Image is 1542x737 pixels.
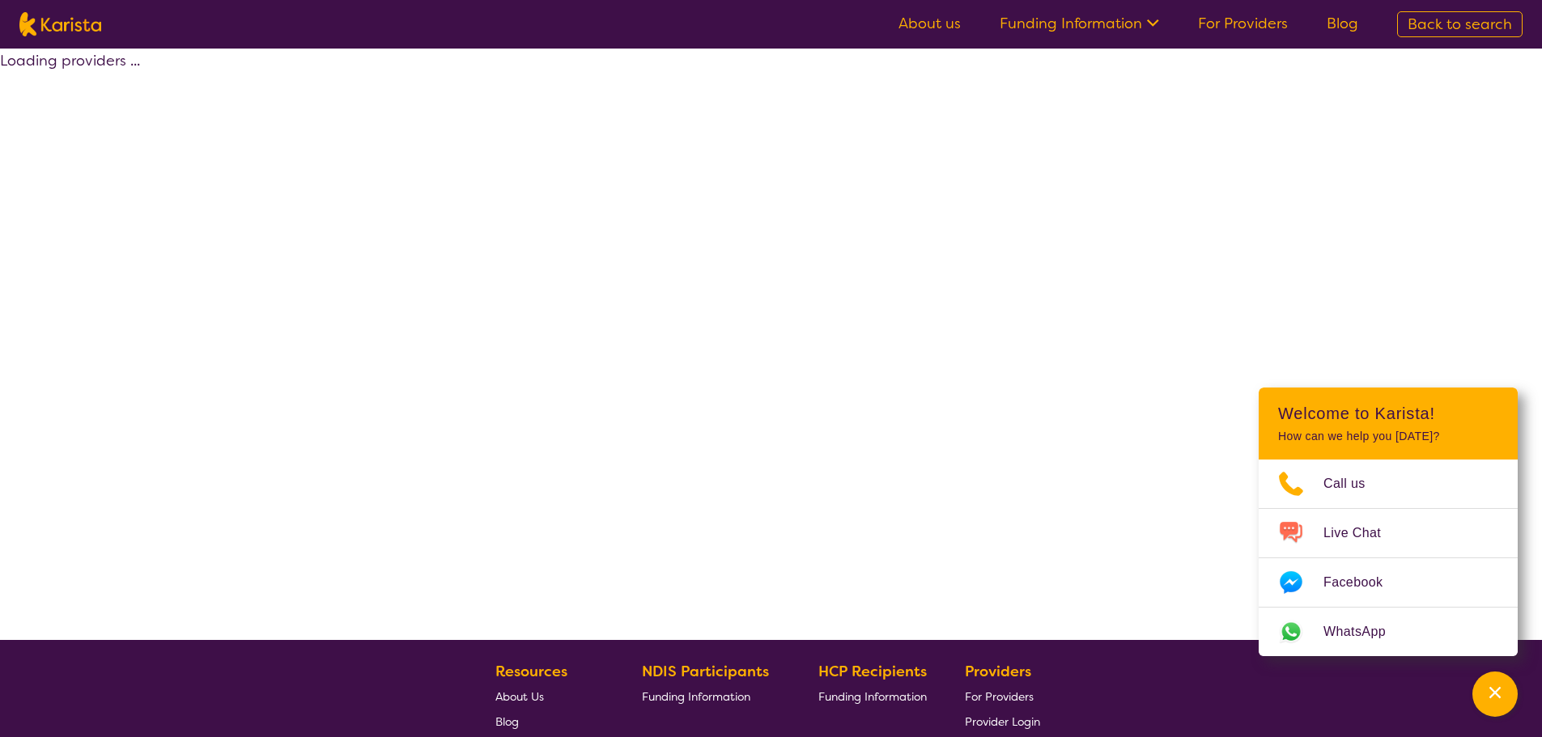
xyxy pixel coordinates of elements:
[965,709,1040,734] a: Provider Login
[495,662,567,681] b: Resources
[495,684,604,709] a: About Us
[1323,570,1402,595] span: Facebook
[1259,388,1518,656] div: Channel Menu
[1259,608,1518,656] a: Web link opens in a new tab.
[1323,620,1405,644] span: WhatsApp
[495,709,604,734] a: Blog
[818,684,927,709] a: Funding Information
[1408,15,1512,34] span: Back to search
[818,689,927,704] span: Funding Information
[495,714,519,729] span: Blog
[1323,472,1385,496] span: Call us
[1323,521,1400,545] span: Live Chat
[818,662,927,681] b: HCP Recipients
[642,684,781,709] a: Funding Information
[1259,460,1518,656] ul: Choose channel
[965,689,1034,704] span: For Providers
[1327,14,1358,33] a: Blog
[19,12,101,36] img: Karista logo
[1278,430,1498,443] p: How can we help you [DATE]?
[1198,14,1288,33] a: For Providers
[965,684,1040,709] a: For Providers
[1278,404,1498,423] h2: Welcome to Karista!
[495,689,544,704] span: About Us
[965,662,1031,681] b: Providers
[642,662,769,681] b: NDIS Participants
[1000,14,1159,33] a: Funding Information
[898,14,961,33] a: About us
[1397,11,1523,37] a: Back to search
[965,714,1040,729] span: Provider Login
[642,689,750,704] span: Funding Information
[1472,671,1518,717] button: Channel Menu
